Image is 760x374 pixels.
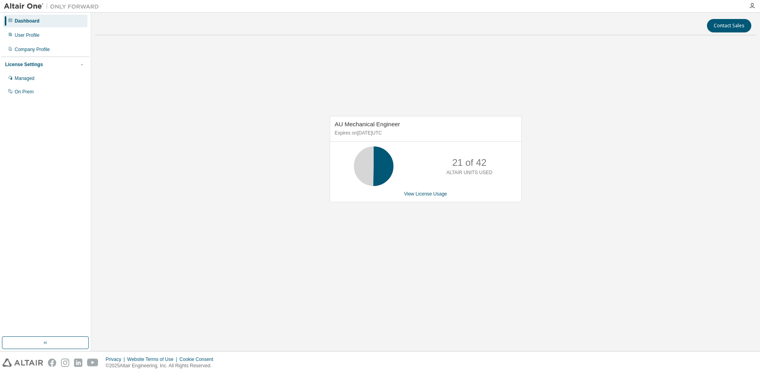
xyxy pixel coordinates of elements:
a: View License Usage [404,191,447,197]
img: linkedin.svg [74,359,82,367]
p: Expires on [DATE] UTC [335,130,515,137]
span: AU Mechanical Engineer [335,121,400,127]
div: Website Terms of Use [127,356,179,363]
p: ALTAIR UNITS USED [446,169,492,176]
button: Contact Sales [707,19,751,32]
p: 21 of 42 [452,156,486,169]
div: Dashboard [15,18,40,24]
img: youtube.svg [87,359,99,367]
div: Cookie Consent [179,356,218,363]
img: instagram.svg [61,359,69,367]
p: © 2025 Altair Engineering, Inc. All Rights Reserved. [106,363,218,369]
div: On Prem [15,89,34,95]
div: License Settings [5,61,43,68]
div: Managed [15,75,34,82]
div: Company Profile [15,46,50,53]
img: facebook.svg [48,359,56,367]
div: Privacy [106,356,127,363]
img: Altair One [4,2,103,10]
div: User Profile [15,32,40,38]
img: altair_logo.svg [2,359,43,367]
